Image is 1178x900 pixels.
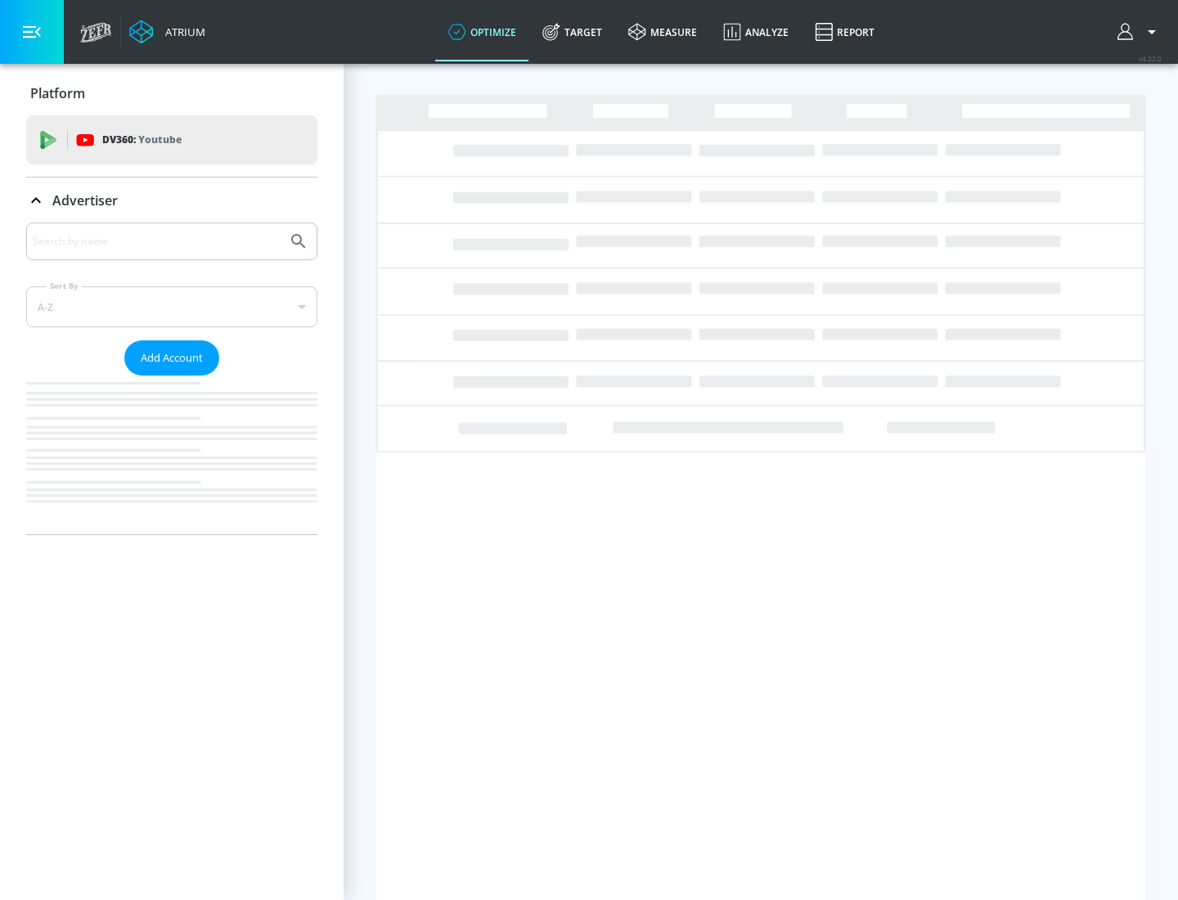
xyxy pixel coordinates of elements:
div: Atrium [159,25,205,39]
span: Add Account [141,349,203,367]
span: v 4.32.0 [1139,54,1162,63]
a: Report [802,2,888,61]
div: DV360: Youtube [26,115,317,164]
a: measure [615,2,710,61]
a: Atrium [129,20,205,44]
p: Advertiser [52,191,118,209]
a: optimize [435,2,529,61]
p: Platform [30,84,85,102]
p: Youtube [138,131,182,148]
nav: list of Advertiser [26,376,317,534]
button: Add Account [124,340,219,376]
label: Sort By [47,281,82,291]
a: Analyze [710,2,802,61]
p: DV360: [102,131,182,149]
div: A-Z [26,286,317,327]
div: Advertiser [26,223,317,534]
div: Advertiser [26,178,317,223]
input: Search by name [33,231,281,252]
a: Target [529,2,615,61]
div: Platform [26,70,317,116]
